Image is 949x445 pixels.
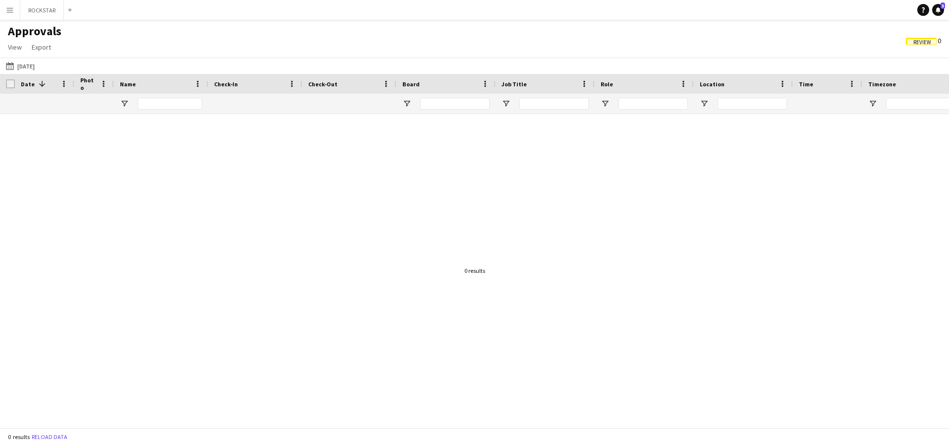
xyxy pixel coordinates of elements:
[214,80,238,88] span: Check-In
[308,80,337,88] span: Check-Out
[402,99,411,108] button: Open Filter Menu
[21,80,35,88] span: Date
[932,4,944,16] a: 3
[30,432,69,443] button: Reload data
[502,99,510,108] button: Open Filter Menu
[941,2,945,9] span: 3
[420,98,490,110] input: Board Filter Input
[8,43,22,52] span: View
[700,99,709,108] button: Open Filter Menu
[601,80,613,88] span: Role
[464,267,485,274] div: 0 results
[20,0,64,20] button: ROCKSTAR
[700,80,725,88] span: Location
[120,80,136,88] span: Name
[601,99,610,108] button: Open Filter Menu
[6,79,15,88] input: Column with Header Selection
[80,76,96,91] span: Photo
[138,98,202,110] input: Name Filter Input
[618,98,688,110] input: Role Filter Input
[28,41,55,54] a: Export
[868,80,896,88] span: Timezone
[32,43,51,52] span: Export
[4,41,26,54] a: View
[120,99,129,108] button: Open Filter Menu
[913,39,931,46] span: Review
[718,98,787,110] input: Location Filter Input
[402,80,420,88] span: Board
[906,36,941,45] span: 0
[799,80,813,88] span: Time
[4,60,37,72] button: [DATE]
[868,99,877,108] button: Open Filter Menu
[519,98,589,110] input: Job Title Filter Input
[502,80,527,88] span: Job Title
